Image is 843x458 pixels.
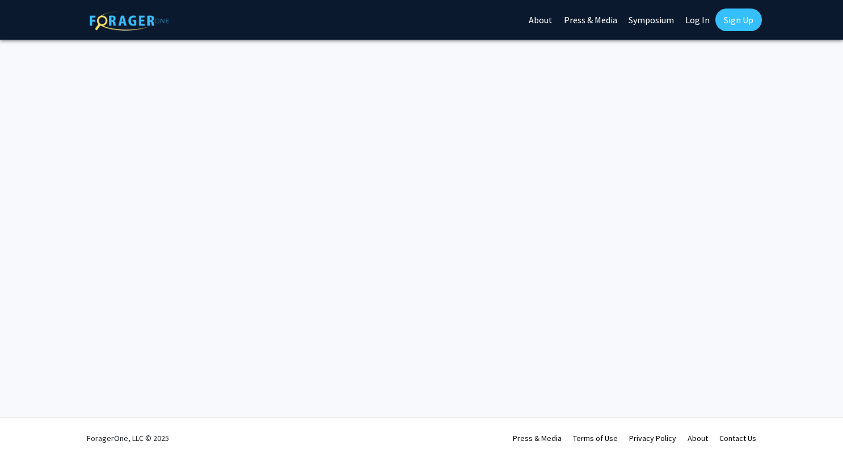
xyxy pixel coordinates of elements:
a: Sign Up [715,9,762,31]
img: ForagerOne Logo [90,11,169,31]
div: ForagerOne, LLC © 2025 [87,418,169,458]
a: Privacy Policy [629,433,676,443]
a: Press & Media [513,433,562,443]
a: About [688,433,708,443]
a: Contact Us [719,433,756,443]
a: Terms of Use [573,433,618,443]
